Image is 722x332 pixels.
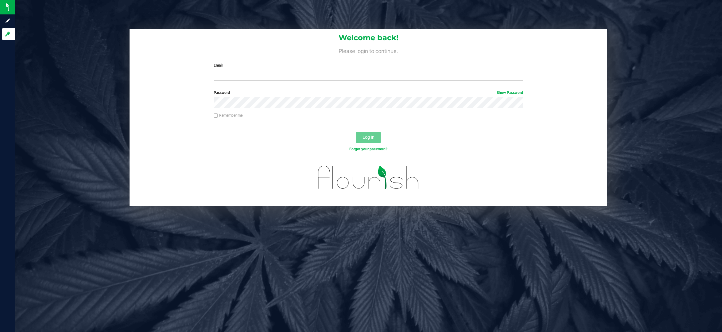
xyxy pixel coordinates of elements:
span: Password [214,91,230,95]
h1: Welcome back! [130,34,607,42]
span: Log In [363,135,375,140]
button: Log In [356,132,381,143]
inline-svg: Sign up [5,18,11,24]
img: flourish_logo.svg [309,158,428,197]
a: Forgot your password? [349,147,387,151]
inline-svg: Log in [5,31,11,37]
input: Remember me [214,114,218,118]
label: Email [214,63,523,68]
label: Remember me [214,113,243,118]
a: Show Password [497,91,523,95]
h4: Please login to continue. [130,47,607,54]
